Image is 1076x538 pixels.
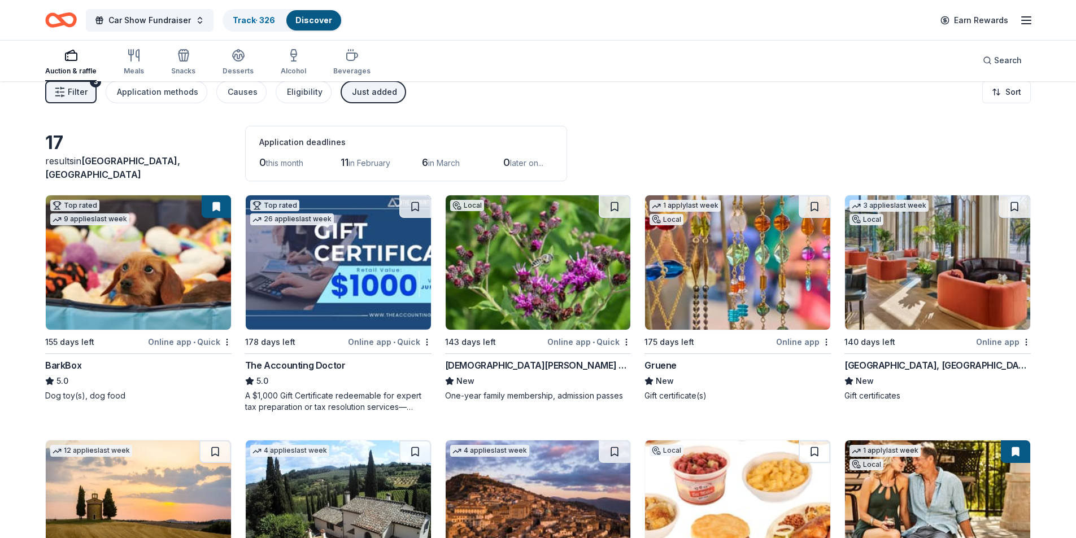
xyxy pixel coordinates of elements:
img: Image for BarkBox [46,195,231,330]
div: Top rated [50,200,99,211]
span: 11 [341,156,348,168]
a: Image for Gruene1 applylast weekLocal175 days leftOnline appGrueneNewGift certificate(s) [644,195,831,401]
div: Online app Quick [348,335,432,349]
button: Meals [124,44,144,81]
span: Car Show Fundraiser [108,14,191,27]
span: Filter [68,85,88,99]
button: Eligibility [276,81,332,103]
div: 1 apply last week [850,445,921,457]
img: Image for Gruene [645,195,830,330]
div: Local [850,459,883,470]
div: Gruene [644,358,677,372]
div: 4 applies last week [250,445,329,457]
span: 5.0 [56,374,68,388]
button: Sort [982,81,1031,103]
div: 143 days left [445,335,496,349]
div: Application deadlines [259,135,553,149]
button: Car Show Fundraiser [86,9,214,32]
div: Meals [124,67,144,76]
span: • [593,338,595,347]
img: Image for Lady Bird Johnson Wildflower Center [446,195,631,330]
button: Application methods [106,81,207,103]
a: Track· 326 [233,15,275,25]
div: Online app [776,335,831,349]
span: this month [266,158,303,168]
div: 3 [90,76,101,88]
div: Causes [228,85,258,99]
div: 178 days left [245,335,295,349]
div: One-year family membership, admission passes [445,390,631,401]
button: Just added [341,81,406,103]
div: Local [650,445,683,456]
div: 155 days left [45,335,94,349]
span: 6 [422,156,428,168]
span: 0 [259,156,266,168]
a: Home [45,7,77,33]
div: 17 [45,132,232,154]
span: 5.0 [256,374,268,388]
div: [GEOGRAPHIC_DATA], [GEOGRAPHIC_DATA] [844,358,1031,372]
div: A $1,000 Gift Certificate redeemable for expert tax preparation or tax resolution services—recipi... [245,390,432,413]
div: 26 applies last week [250,213,334,225]
span: in February [348,158,390,168]
button: Search [974,49,1031,72]
div: 175 days left [644,335,694,349]
div: Beverages [333,67,371,76]
div: Top rated [250,200,299,211]
div: Online app [976,335,1031,349]
span: New [656,374,674,388]
span: New [456,374,474,388]
a: Discover [295,15,332,25]
div: Gift certificate(s) [644,390,831,401]
button: Filter3 [45,81,97,103]
div: Auction & raffle [45,67,97,76]
button: Snacks [171,44,195,81]
button: Alcohol [281,44,306,81]
span: [GEOGRAPHIC_DATA], [GEOGRAPHIC_DATA] [45,155,180,180]
div: Eligibility [287,85,323,99]
div: Desserts [223,67,254,76]
span: in [45,155,180,180]
div: Online app Quick [547,335,631,349]
a: Earn Rewards [934,10,1015,30]
div: Local [650,214,683,225]
div: 3 applies last week [850,200,929,212]
div: 140 days left [844,335,895,349]
button: Beverages [333,44,371,81]
div: Online app Quick [148,335,232,349]
span: in March [428,158,460,168]
a: Image for Lady Bird Johnson Wildflower CenterLocal143 days leftOnline app•Quick[DEMOGRAPHIC_DATA]... [445,195,631,401]
button: Auction & raffle [45,44,97,81]
div: Local [450,200,484,211]
button: Desserts [223,44,254,81]
span: Search [994,54,1022,67]
div: 1 apply last week [650,200,721,212]
button: Track· 326Discover [223,9,342,32]
span: Sort [1005,85,1021,99]
button: Causes [216,81,267,103]
img: Image for The Accounting Doctor [246,195,431,330]
div: Dog toy(s), dog food [45,390,232,401]
a: Image for BarkBoxTop rated9 applieslast week155 days leftOnline app•QuickBarkBox5.0Dog toy(s), do... [45,195,232,401]
span: • [393,338,395,347]
img: Image for Crescent Hotel, Fort Worth [845,195,1030,330]
div: Alcohol [281,67,306,76]
div: 12 applies last week [50,445,132,457]
span: New [856,374,874,388]
div: 9 applies last week [50,213,129,225]
span: • [193,338,195,347]
a: Image for The Accounting DoctorTop rated26 applieslast week178 days leftOnline app•QuickThe Accou... [245,195,432,413]
div: Local [850,214,883,225]
div: Application methods [117,85,198,99]
div: BarkBox [45,358,81,372]
div: 4 applies last week [450,445,529,457]
div: [DEMOGRAPHIC_DATA][PERSON_NAME] Wildflower Center [445,358,631,372]
span: 0 [503,156,510,168]
div: Just added [352,85,397,99]
span: later on... [510,158,543,168]
div: The Accounting Doctor [245,358,346,372]
div: results [45,154,232,181]
div: Gift certificates [844,390,1031,401]
a: Image for Crescent Hotel, Fort Worth3 applieslast weekLocal140 days leftOnline app[GEOGRAPHIC_DAT... [844,195,1031,401]
div: Snacks [171,67,195,76]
